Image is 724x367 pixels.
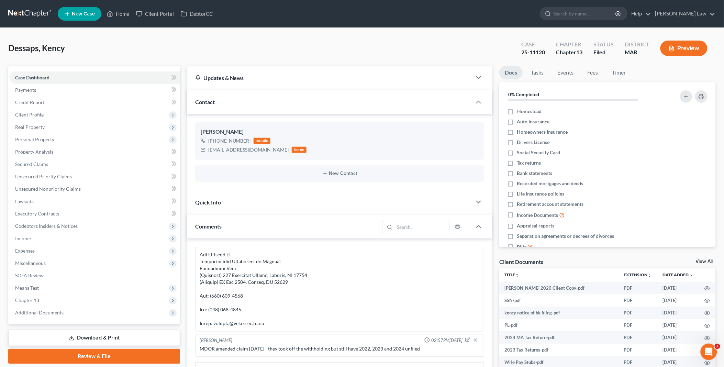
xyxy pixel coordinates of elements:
[593,48,614,56] div: Filed
[208,146,289,153] div: [EMAIL_ADDRESS][DOMAIN_NAME]
[499,307,619,319] td: kency notice of bk filing-pdf
[619,307,657,319] td: PDF
[505,272,520,277] a: Titleunfold_more
[657,319,699,331] td: [DATE]
[517,139,550,146] span: Drivers License
[201,171,479,176] button: New Contact
[619,282,657,294] td: PDF
[619,294,657,307] td: PDF
[619,319,657,331] td: PDF
[499,344,619,356] td: 2023 Tax Returns-pdf
[499,282,619,294] td: [PERSON_NAME] 2020 Client Copy-pdf
[8,43,65,53] span: Dessaps, Kency
[200,346,480,353] div: MDOR amended claim [DATE] - they took off the withholding but still have 2022, 2023 and 2024 unfiled
[177,8,216,20] a: DebtorCC
[657,294,699,307] td: [DATE]
[15,198,34,204] span: Lawsuits
[208,137,251,144] div: [PHONE_NUMBER]
[517,129,568,135] span: Homeowners Insurance
[517,190,565,197] span: Life insurance policies
[103,8,133,20] a: Home
[10,208,180,220] a: Executory Contracts
[715,344,720,349] span: 3
[499,66,523,79] a: Docs
[576,49,582,55] span: 13
[15,75,49,80] span: Case Dashboard
[201,128,479,136] div: [PERSON_NAME]
[517,180,583,187] span: Recorded mortgages and deeds
[515,273,520,277] i: unfold_more
[517,170,553,177] span: Bank statements
[554,7,616,20] input: Search by name...
[517,212,558,219] span: Income Documents
[133,8,177,20] a: Client Portal
[195,99,215,105] span: Contact
[625,41,649,48] div: District
[525,66,549,79] a: Tasks
[10,84,180,96] a: Payments
[517,244,526,251] span: Bills
[15,223,78,229] span: Codebtors Insiders & Notices
[663,272,694,277] a: Date Added expand_more
[652,8,715,20] a: [PERSON_NAME] Law
[648,273,652,277] i: unfold_more
[395,221,449,233] input: Search...
[521,48,545,56] div: 25-11120
[657,307,699,319] td: [DATE]
[10,170,180,183] a: Unsecured Priority Claims
[625,48,649,56] div: MAB
[15,186,81,192] span: Unsecured Nonpriority Claims
[15,248,35,254] span: Expenses
[15,149,53,155] span: Property Analysis
[696,259,713,264] a: View All
[15,174,72,179] span: Unsecured Priority Claims
[10,158,180,170] a: Secured Claims
[517,159,541,166] span: Tax returns
[582,66,604,79] a: Fees
[552,66,579,79] a: Events
[8,349,180,364] a: Review & File
[200,337,232,344] div: [PERSON_NAME]
[556,41,582,48] div: Chapter
[10,71,180,84] a: Case Dashboard
[701,344,717,360] iframe: Intercom live chat
[15,124,45,130] span: Real Property
[10,183,180,195] a: Unsecured Nonpriority Claims
[657,344,699,356] td: [DATE]
[517,149,560,156] span: Social Security Card
[517,233,614,240] span: Separation agreements or decrees of divorces
[15,310,64,315] span: Additional Documents
[660,41,708,56] button: Preview
[15,211,59,216] span: Executory Contracts
[195,223,222,230] span: Comments
[10,146,180,158] a: Property Analysis
[8,330,180,346] a: Download & Print
[254,138,271,144] div: mobile
[499,258,543,265] div: Client Documents
[556,48,582,56] div: Chapter
[72,11,95,16] span: New Case
[499,294,619,307] td: SSN-pdf
[15,297,39,303] span: Chapter 13
[15,112,44,118] span: Client Profile
[517,222,555,229] span: Appraisal reports
[517,201,584,208] span: Retirement account statements
[517,108,542,115] span: Homestead
[15,273,44,278] span: SOFA Review
[15,87,36,93] span: Payments
[15,260,46,266] span: Miscellaneous
[15,235,31,241] span: Income
[195,199,221,205] span: Quick Info
[517,118,550,125] span: Auto Insurance
[292,147,307,153] div: home
[10,96,180,109] a: Credit Report
[10,195,180,208] a: Lawsuits
[15,161,48,167] span: Secured Claims
[593,41,614,48] div: Status
[10,269,180,282] a: SOFA Review
[15,285,39,291] span: Means Test
[619,331,657,344] td: PDF
[499,319,619,331] td: PL-pdf
[657,331,699,344] td: [DATE]
[521,41,545,48] div: Case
